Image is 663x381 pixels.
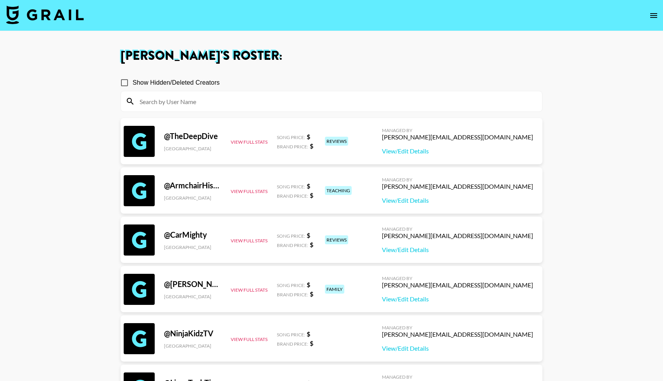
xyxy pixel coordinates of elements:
[382,177,533,183] div: Managed By
[310,142,313,150] strong: $
[164,131,221,141] div: @ TheDeepDive
[325,186,352,195] div: teaching
[164,294,221,299] div: [GEOGRAPHIC_DATA]
[382,374,533,380] div: Managed By
[277,292,308,297] span: Brand Price:
[307,133,310,140] strong: $
[277,341,308,347] span: Brand Price:
[325,235,348,244] div: reviews
[121,50,542,62] h1: [PERSON_NAME] 's Roster:
[382,246,533,254] a: View/Edit Details
[325,137,348,146] div: reviews
[310,290,313,297] strong: $
[164,230,221,240] div: @ CarMighty
[277,332,305,338] span: Song Price:
[382,133,533,141] div: [PERSON_NAME][EMAIL_ADDRESS][DOMAIN_NAME]
[231,336,268,342] button: View Full Stats
[382,344,533,352] a: View/Edit Details
[382,197,533,204] a: View/Edit Details
[164,181,221,190] div: @ ArmchairHistorian
[646,8,661,23] button: open drawer
[277,282,305,288] span: Song Price:
[231,188,268,194] button: View Full Stats
[307,182,310,190] strong: $
[382,331,533,338] div: [PERSON_NAME][EMAIL_ADDRESS][DOMAIN_NAME]
[382,281,533,289] div: [PERSON_NAME][EMAIL_ADDRESS][DOMAIN_NAME]
[382,183,533,190] div: [PERSON_NAME][EMAIL_ADDRESS][DOMAIN_NAME]
[133,78,220,87] span: Show Hidden/Deleted Creators
[231,238,268,244] button: View Full Stats
[277,233,305,239] span: Song Price:
[310,339,313,347] strong: $
[382,232,533,240] div: [PERSON_NAME][EMAIL_ADDRESS][DOMAIN_NAME]
[164,195,221,201] div: [GEOGRAPHIC_DATA]
[6,5,84,24] img: Grail Talent
[164,343,221,349] div: [GEOGRAPHIC_DATA]
[382,325,533,331] div: Managed By
[382,127,533,133] div: Managed By
[310,241,313,248] strong: $
[277,184,305,190] span: Song Price:
[277,144,308,150] span: Brand Price:
[325,285,344,294] div: family
[382,295,533,303] a: View/Edit Details
[307,281,310,288] strong: $
[382,147,533,155] a: View/Edit Details
[307,330,310,338] strong: $
[164,329,221,338] div: @ NinjaKidzTV
[135,95,537,108] input: Search by User Name
[277,242,308,248] span: Brand Price:
[310,191,313,199] strong: $
[277,193,308,199] span: Brand Price:
[164,279,221,289] div: @ [PERSON_NAME]
[277,134,305,140] span: Song Price:
[231,287,268,293] button: View Full Stats
[382,275,533,281] div: Managed By
[382,226,533,232] div: Managed By
[307,231,310,239] strong: $
[164,146,221,151] div: [GEOGRAPHIC_DATA]
[231,139,268,145] button: View Full Stats
[164,244,221,250] div: [GEOGRAPHIC_DATA]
